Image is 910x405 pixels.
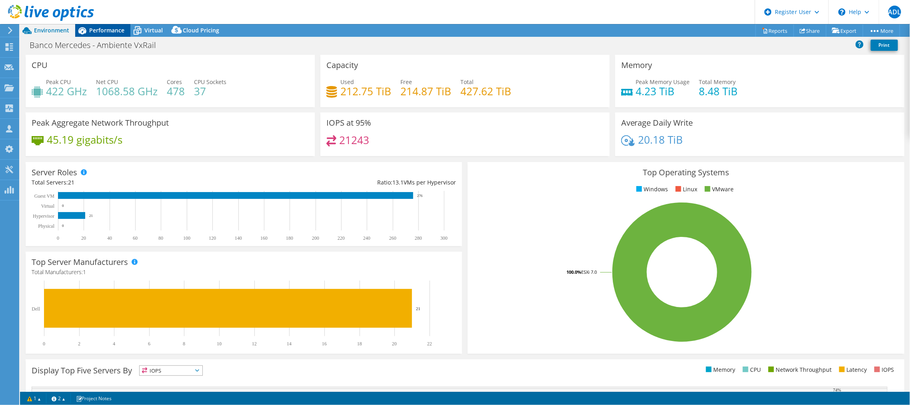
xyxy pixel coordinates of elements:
text: 2 [78,341,80,347]
text: 220 [338,235,345,241]
h4: 212.75 TiB [340,87,391,96]
text: 16 [322,341,327,347]
span: Total [460,78,474,86]
text: 120 [209,235,216,241]
h4: 37 [194,87,226,96]
text: 6 [148,341,150,347]
text: Physical [38,223,54,229]
span: Cores [167,78,182,86]
text: 180 [286,235,293,241]
a: 1 [22,393,46,403]
span: Cloud Pricing [183,26,219,34]
h3: Capacity [326,61,358,70]
text: 4 [113,341,115,347]
h3: Server Roles [32,168,77,177]
li: Linux [674,185,698,194]
text: Guest VM [34,193,54,199]
h4: 427.62 TiB [460,87,511,96]
text: 276 [417,194,423,198]
span: ADL [888,6,901,18]
tspan: ESXi 7.0 [581,269,597,275]
div: Total Servers: [32,178,244,187]
span: Free [400,78,412,86]
text: 240 [363,235,370,241]
div: Ratio: VMs per Hypervisor [244,178,456,187]
h4: 1068.58 GHz [96,87,158,96]
tspan: 100.0% [566,269,581,275]
text: 22 [427,341,432,347]
h3: Top Server Manufacturers [32,258,128,267]
span: Peak CPU [46,78,71,86]
text: 8 [183,341,185,347]
h4: 20.18 TiB [638,135,683,144]
a: Export [826,24,863,37]
span: Total Memory [699,78,736,86]
h4: Total Manufacturers: [32,268,456,277]
text: 300 [440,235,448,241]
h4: 422 GHz [46,87,87,96]
span: 1 [83,268,86,276]
h4: 478 [167,87,185,96]
a: Project Notes [70,393,117,403]
text: 18 [357,341,362,347]
a: Print [871,40,898,51]
text: 0 [43,341,45,347]
li: Memory [704,365,736,374]
h3: IOPS at 95% [326,118,371,127]
h4: 214.87 TiB [400,87,451,96]
text: 14 [287,341,292,347]
text: Dell [32,306,40,312]
li: Windows [634,185,668,194]
text: 280 [415,235,422,241]
span: Environment [34,26,69,34]
h3: Memory [621,61,652,70]
text: 21 [89,214,93,218]
span: Net CPU [96,78,118,86]
span: Peak Memory Usage [636,78,690,86]
h4: 21243 [340,136,370,144]
text: 260 [389,235,396,241]
text: Hypervisor [33,213,54,219]
span: IOPS [140,366,202,375]
text: 12 [252,341,257,347]
a: Share [794,24,826,37]
li: Latency [837,365,867,374]
text: 20 [392,341,397,347]
h3: CPU [32,61,48,70]
text: 100 [183,235,190,241]
text: 200 [312,235,319,241]
h1: Banco Mercedes - Ambiente VxRail [26,41,168,50]
h3: Top Operating Systems [474,168,898,177]
a: Reports [756,24,794,37]
h3: Peak Aggregate Network Throughput [32,118,169,127]
li: VMware [703,185,734,194]
text: 10 [217,341,222,347]
span: Used [340,78,354,86]
text: 0 [62,224,64,228]
span: 13.1 [392,178,404,186]
a: 2 [46,393,71,403]
text: 160 [260,235,268,241]
li: CPU [741,365,761,374]
li: Network Throughput [766,365,832,374]
span: 21 [68,178,74,186]
text: 80 [158,235,163,241]
span: CPU Sockets [194,78,226,86]
a: More [863,24,900,37]
span: Performance [89,26,124,34]
span: Virtual [144,26,163,34]
text: 21 [416,306,420,311]
h4: 45.19 gigabits/s [47,135,122,144]
text: 0 [62,204,64,208]
text: 20 [81,235,86,241]
h4: 8.48 TiB [699,87,738,96]
text: Virtual [41,203,55,209]
li: IOPS [872,365,894,374]
h3: Average Daily Write [621,118,693,127]
text: 0 [57,235,59,241]
text: 140 [235,235,242,241]
text: 40 [107,235,112,241]
svg: \n [838,8,846,16]
text: 60 [133,235,138,241]
h4: 4.23 TiB [636,87,690,96]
